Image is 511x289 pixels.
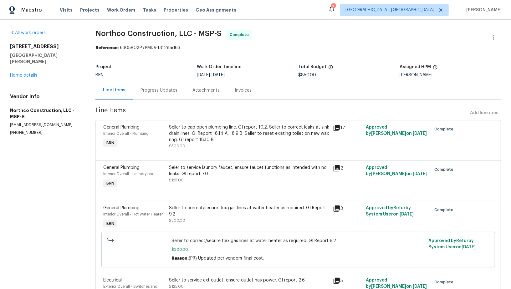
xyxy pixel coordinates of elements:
div: [PERSON_NAME] [400,73,501,77]
h5: [GEOGRAPHIC_DATA][PERSON_NAME] [10,52,80,65]
h5: Work Order Timeline [197,65,242,69]
span: General Plumbing [103,165,140,170]
span: General Plumbing [103,125,140,129]
span: BRN [104,140,117,146]
span: Interior Overall - Plumbing [103,132,149,135]
span: [DATE] [462,245,476,249]
span: [PERSON_NAME] [464,7,502,13]
span: Line Items [95,107,468,119]
h4: Vendor Info [10,94,80,100]
span: Approved by [PERSON_NAME] on [366,125,427,136]
span: Complete [434,126,456,132]
span: Interior Overall - Laundry box [103,172,154,176]
span: Visits [60,7,73,13]
span: Approved by [PERSON_NAME] on [366,165,427,176]
span: (PR) Updated per vendors final cost. [189,256,264,261]
span: Interior Overall - Hot Water Heater [103,212,163,216]
div: 6305B0XP7PMDV-f3128ad63 [95,45,501,51]
span: Properties [164,7,188,13]
span: $850.00 [298,73,316,77]
div: Seller to correct/secure flex gas lines at water heater as required. GI Report 9.2 [169,205,329,217]
span: [DATE] [212,73,225,77]
span: [DATE] [400,212,414,216]
div: Seller to service ext outlet, ensure outlet has power. GI report 2.6 [169,277,329,283]
h2: [STREET_ADDRESS] [10,43,80,50]
span: Electrical [103,278,122,282]
span: [DATE] [413,131,427,136]
span: Complete [434,279,456,285]
h5: Project [95,65,112,69]
span: Approved by [PERSON_NAME] on [366,278,427,289]
span: - [197,73,225,77]
span: [DATE] [197,73,210,77]
span: $125.00 [169,178,184,182]
span: Reason: [172,256,189,261]
span: Tasks [143,8,156,12]
span: BRN [95,73,104,77]
span: Complete [434,207,456,213]
span: Complete [434,166,456,173]
span: Geo Assignments [196,7,236,13]
span: General Plumbing [103,206,140,210]
span: $300.00 [169,219,185,222]
div: Progress Updates [141,87,177,94]
span: BRN [104,221,117,227]
div: Line Items [103,87,125,93]
p: [PHONE_NUMBER] [10,130,80,135]
a: All work orders [10,31,46,35]
span: Work Orders [107,7,135,13]
span: [GEOGRAPHIC_DATA], [GEOGRAPHIC_DATA] [345,7,434,13]
span: $125.00 [169,285,184,288]
span: The total cost of line items that have been proposed by Opendoor. This sum includes line items th... [328,65,333,73]
span: Projects [80,7,100,13]
a: Home details [10,73,37,78]
div: 2 [333,165,362,172]
b: Reference: [95,46,119,50]
div: Attachments [192,87,220,94]
span: [DATE] [413,284,427,289]
span: Complete [230,32,251,38]
div: 2 [331,4,335,10]
h5: Assigned HPM [400,65,431,69]
span: Seller to correct/secure flex gas lines at water heater as required. GI Report 9.2 [172,238,425,244]
span: Approved by Refurby System User on [429,239,476,249]
div: Seller to cap open plumbing line. GI report 10.2. Seller to correct leaks at sink drain lines. GI... [169,124,329,143]
div: 3 [333,205,362,212]
p: [EMAIL_ADDRESS][DOMAIN_NAME] [10,122,80,128]
div: Seler to service laundry faucet, ensure faucet functions as intended with no leaks. GI report 7.0 [169,165,329,177]
div: 5 [333,277,362,285]
div: 17 [333,124,362,132]
div: Invoices [235,87,252,94]
h5: Northco Construction, LLC - MSP-S [10,107,80,120]
span: Approved by Refurby System User on [366,206,414,216]
span: The hpm assigned to this work order. [433,65,438,73]
span: $300.00 [172,246,425,253]
span: $300.00 [169,144,185,148]
span: [DATE] [413,172,427,176]
span: Maestro [21,7,42,13]
span: BRN [104,180,117,186]
span: Northco Construction, LLC - MSP-S [95,30,222,37]
h5: Total Budget [298,65,326,69]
